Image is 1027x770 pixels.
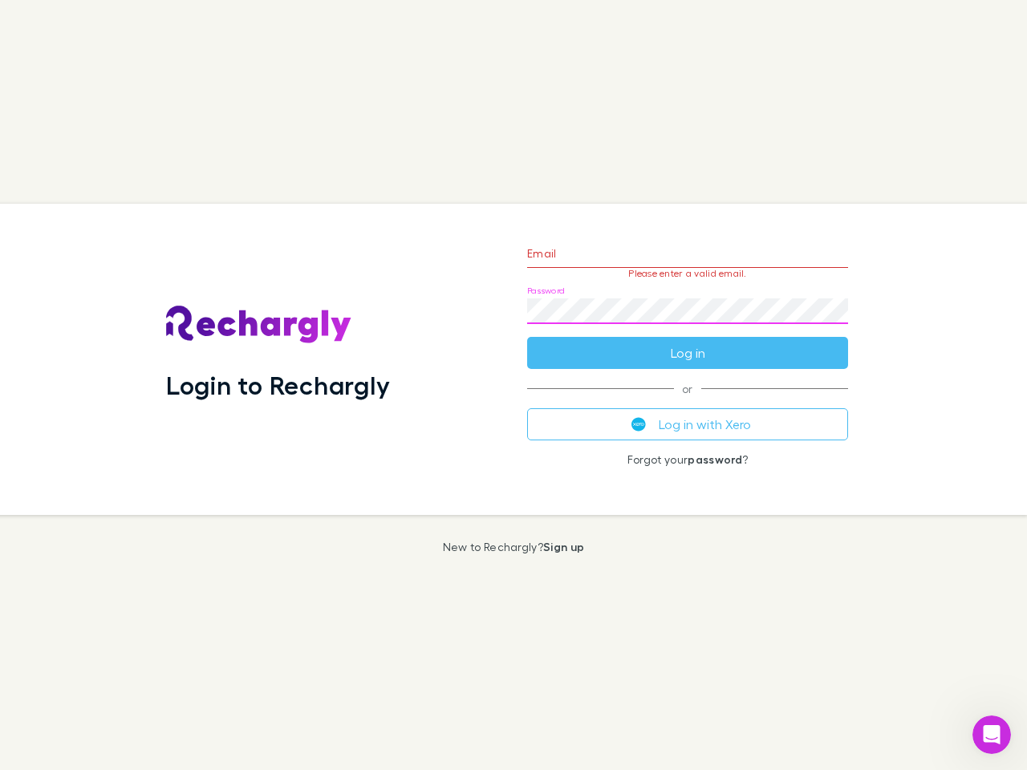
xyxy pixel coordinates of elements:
[527,337,848,369] button: Log in
[972,715,1011,754] iframe: Intercom live chat
[527,285,565,297] label: Password
[543,540,584,553] a: Sign up
[527,268,848,279] p: Please enter a valid email.
[166,306,352,344] img: Rechargly's Logo
[527,408,848,440] button: Log in with Xero
[166,370,390,400] h1: Login to Rechargly
[527,388,848,389] span: or
[443,541,585,553] p: New to Rechargly?
[688,452,742,466] a: password
[527,453,848,466] p: Forgot your ?
[631,417,646,432] img: Xero's logo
